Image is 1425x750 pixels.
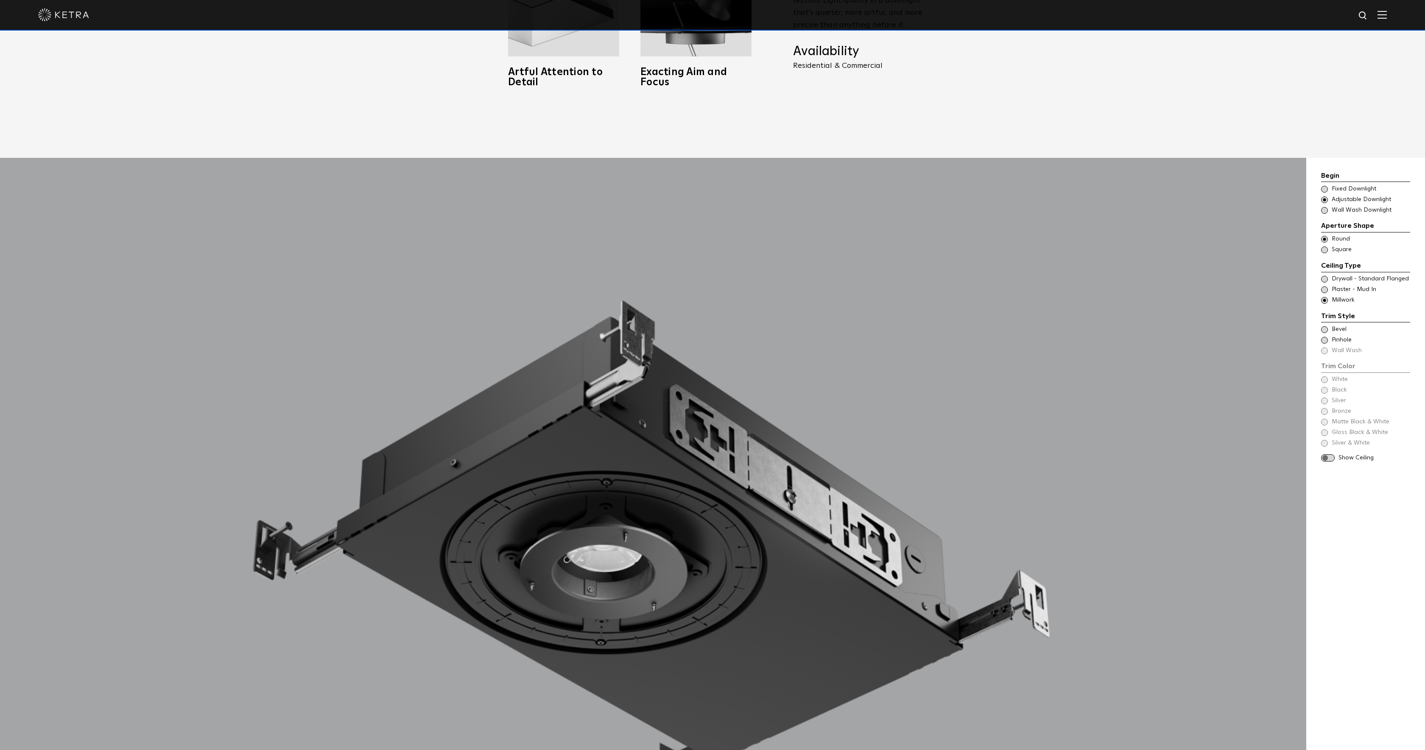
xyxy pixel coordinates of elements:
[1332,196,1409,204] span: Adjustable Downlight
[1332,275,1409,283] span: Drywall - Standard Flanged
[38,8,89,21] img: ketra-logo-2019-white
[508,67,619,87] h3: Artful Attention to Detail
[1321,171,1410,182] div: Begin
[1332,285,1409,294] span: Plaster - Mud In
[640,67,752,87] h3: Exacting Aim and Focus
[1377,11,1387,19] img: Hamburger%20Nav.svg
[1338,454,1410,462] span: Show Ceiling
[1358,11,1369,21] img: search icon
[1332,325,1409,334] span: Bevel
[1332,185,1409,193] span: Fixed Downlight
[793,62,925,70] p: Residential & Commercial
[1332,296,1409,305] span: Millwork
[1332,206,1409,215] span: Wall Wash Downlight
[793,44,925,60] h4: Availability
[1321,221,1410,232] div: Aperture Shape
[1332,336,1409,344] span: Pinhole
[1321,260,1410,272] div: Ceiling Type
[1332,246,1409,254] span: Square
[1332,235,1409,243] span: Round
[1321,311,1410,323] div: Trim Style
